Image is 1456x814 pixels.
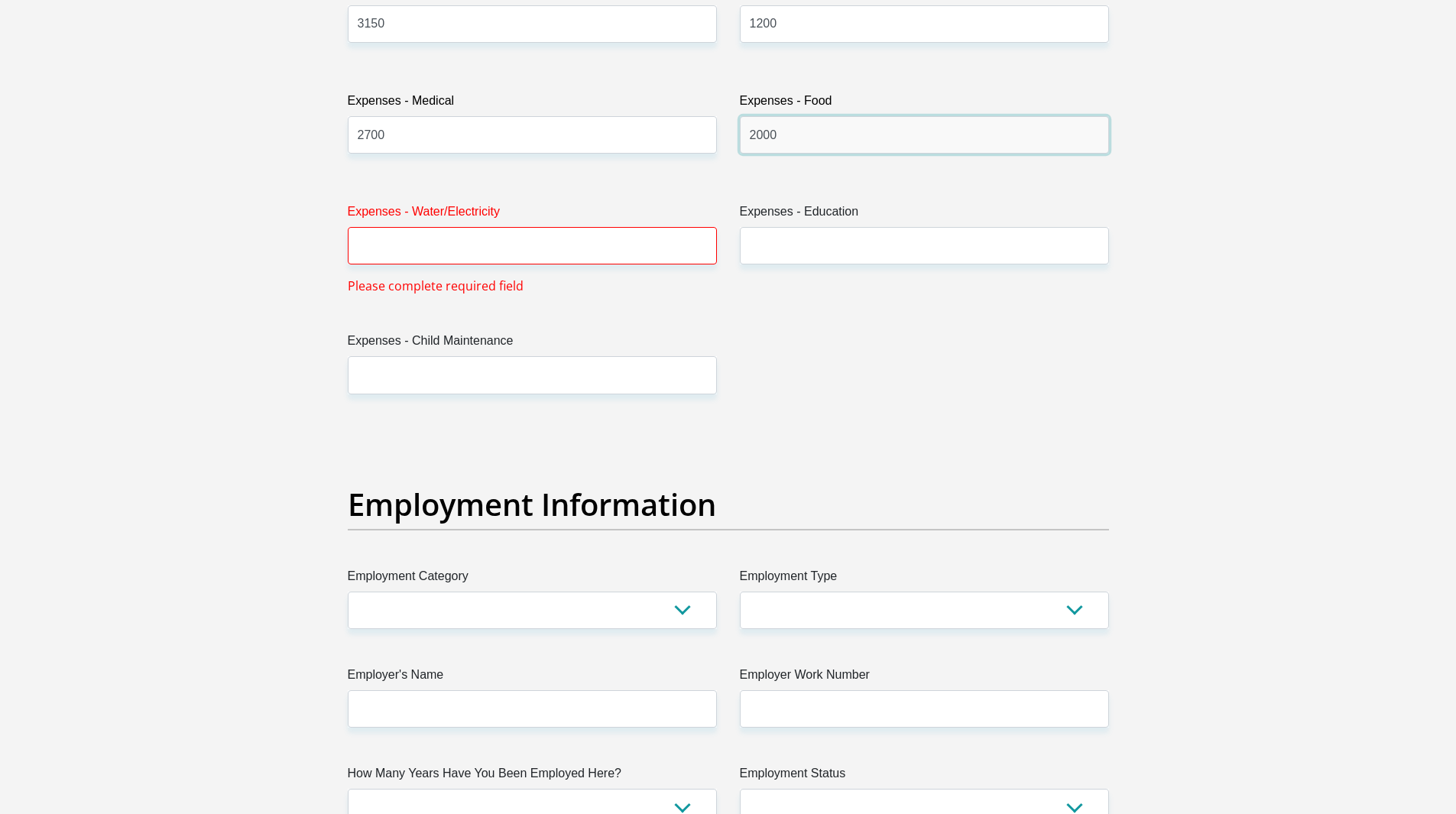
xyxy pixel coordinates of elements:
[740,5,1109,43] input: Expenses - Transport
[348,690,717,728] input: Employer's Name
[348,666,717,690] label: Employer's Name
[348,486,1109,523] h2: Employment Information
[348,203,717,227] label: Expenses - Water/Electricity
[740,203,1109,227] label: Expenses - Education
[740,92,1109,116] label: Expenses - Food
[740,690,1109,728] input: Employer Work Number
[348,332,717,356] label: Expenses - Child Maintenance
[348,277,524,295] span: Please complete required field
[348,92,717,116] label: Expenses - Medical
[740,567,1109,592] label: Employment Type
[740,116,1109,154] input: Expenses - Food
[348,356,717,394] input: Expenses - Child Maintenance
[740,666,1109,690] label: Employer Work Number
[348,116,717,154] input: Expenses - Medical
[348,227,717,264] input: Expenses - Water/Electricity
[348,5,717,43] input: Expenses - Accommodation
[348,567,717,592] label: Employment Category
[740,227,1109,264] input: Expenses - Education
[348,764,717,789] label: How Many Years Have You Been Employed Here?
[740,764,1109,789] label: Employment Status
